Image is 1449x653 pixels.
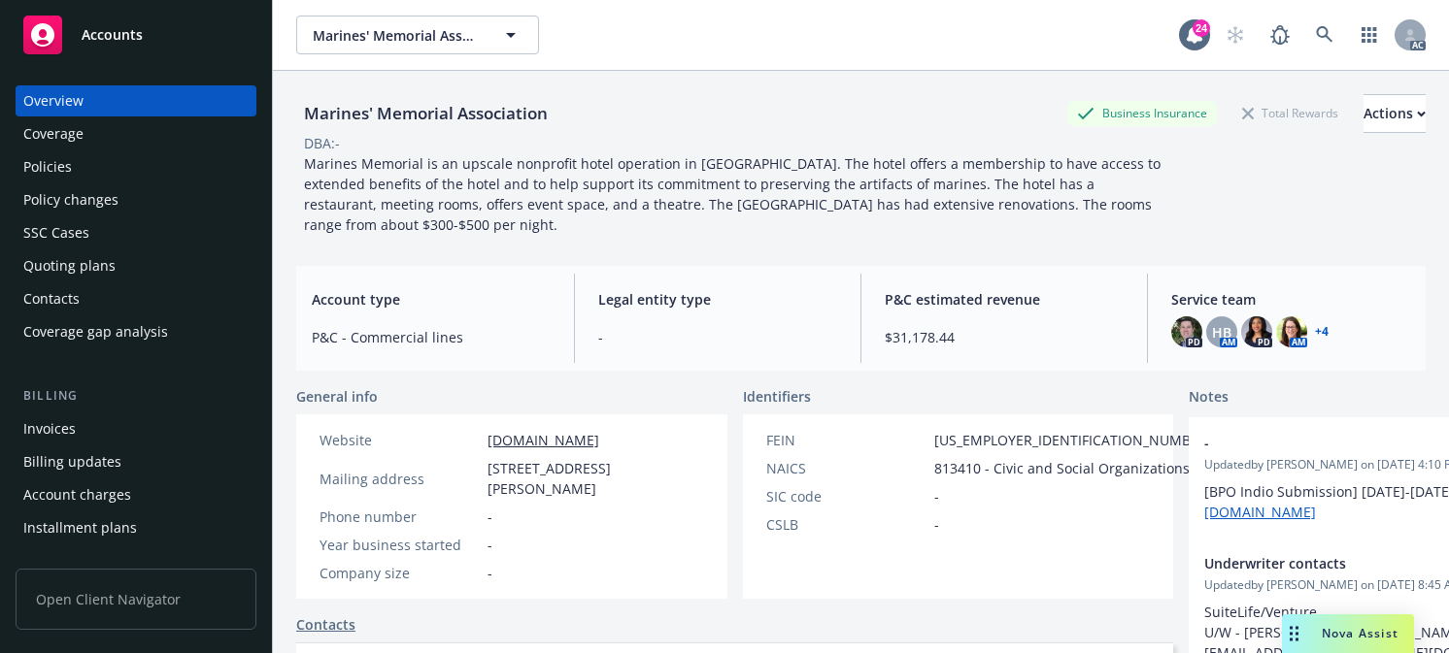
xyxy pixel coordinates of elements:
[16,118,256,149] a: Coverage
[23,217,89,248] div: SSC Cases
[766,430,927,450] div: FEIN
[1241,316,1272,347] img: photo
[320,506,480,527] div: Phone number
[885,327,1124,347] span: $31,178.44
[934,430,1212,450] span: [US_EMPLOYER_IDENTIFICATION_NUMBER]
[23,151,72,182] div: Policies
[1261,16,1299,54] a: Report a Bug
[488,506,492,527] span: -
[934,514,939,535] span: -
[743,386,811,407] span: Identifiers
[16,283,256,314] a: Contacts
[598,327,837,347] span: -
[296,614,355,635] a: Contacts
[312,327,551,347] span: P&C - Commercial lines
[320,430,480,450] div: Website
[1282,614,1414,653] button: Nova Assist
[1305,16,1344,54] a: Search
[304,154,1164,234] span: Marines Memorial is an upscale nonprofit hotel operation in [GEOGRAPHIC_DATA]. The hotel offers a...
[1364,94,1426,133] button: Actions
[934,486,939,506] span: -
[1216,16,1255,54] a: Start snowing
[313,25,481,46] span: Marines' Memorial Association
[1171,289,1410,310] span: Service team
[766,486,927,506] div: SIC code
[320,535,480,555] div: Year business started
[23,413,76,444] div: Invoices
[1232,101,1348,125] div: Total Rewards
[16,85,256,116] a: Overview
[16,386,256,406] div: Billing
[23,283,80,314] div: Contacts
[766,514,927,535] div: CSLB
[488,535,492,555] span: -
[16,217,256,248] a: SSC Cases
[16,446,256,477] a: Billing updates
[23,184,118,215] div: Policy changes
[296,386,378,407] span: General info
[885,289,1124,310] span: P&C estimated revenue
[23,512,137,543] div: Installment plans
[16,569,256,630] span: Open Client Navigator
[16,512,256,543] a: Installment plans
[1350,16,1389,54] a: Switch app
[23,446,121,477] div: Billing updates
[1171,316,1202,347] img: photo
[320,469,480,489] div: Mailing address
[1212,322,1231,343] span: HB
[82,27,143,43] span: Accounts
[16,413,256,444] a: Invoices
[1322,625,1398,641] span: Nova Assist
[1315,326,1329,338] a: +4
[320,563,480,583] div: Company size
[296,16,539,54] button: Marines' Memorial Association
[304,133,340,153] div: DBA: -
[23,479,131,510] div: Account charges
[16,184,256,215] a: Policy changes
[1067,101,1217,125] div: Business Insurance
[1364,95,1426,132] div: Actions
[16,479,256,510] a: Account charges
[16,8,256,62] a: Accounts
[312,289,551,310] span: Account type
[16,151,256,182] a: Policies
[296,101,556,126] div: Marines' Memorial Association
[766,458,927,478] div: NAICS
[488,431,599,449] a: [DOMAIN_NAME]
[1193,18,1210,36] div: 24
[1189,386,1229,409] span: Notes
[23,250,116,281] div: Quoting plans
[1282,614,1306,653] div: Drag to move
[23,316,168,347] div: Coverage gap analysis
[598,289,837,310] span: Legal entity type
[934,458,1190,478] span: 813410 - Civic and Social Organizations
[16,250,256,281] a: Quoting plans
[16,316,256,347] a: Coverage gap analysis
[23,118,84,149] div: Coverage
[488,563,492,583] span: -
[23,85,84,116] div: Overview
[488,458,704,499] span: [STREET_ADDRESS][PERSON_NAME]
[1276,316,1307,347] img: photo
